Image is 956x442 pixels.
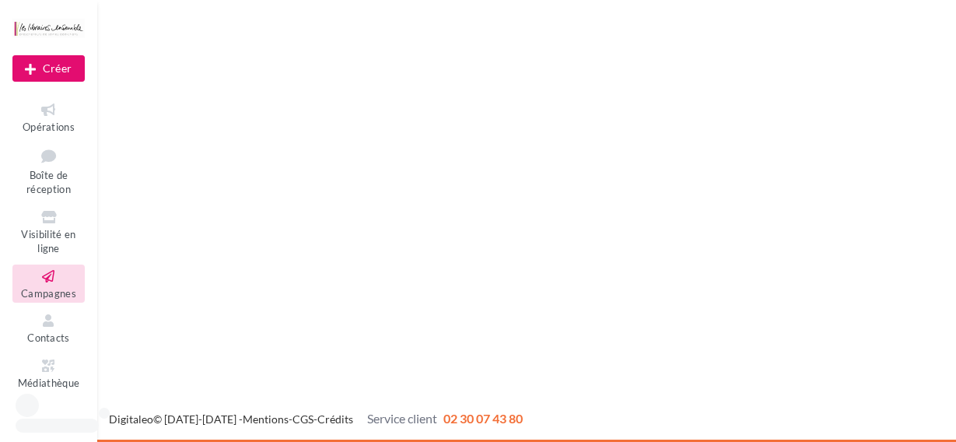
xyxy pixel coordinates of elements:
[21,287,76,300] span: Campagnes
[18,377,80,389] span: Médiathèque
[12,55,85,82] div: Nouvelle campagne
[26,169,71,196] span: Boîte de réception
[443,411,523,426] span: 02 30 07 43 80
[12,98,85,136] a: Opérations
[23,121,75,133] span: Opérations
[27,331,70,344] span: Contacts
[12,205,85,258] a: Visibilité en ligne
[367,411,437,426] span: Service client
[292,412,313,426] a: CGS
[109,412,153,426] a: Digitaleo
[12,55,85,82] button: Créer
[317,412,353,426] a: Crédits
[12,142,85,199] a: Boîte de réception
[243,412,289,426] a: Mentions
[12,354,85,392] a: Médiathèque
[109,412,523,426] span: © [DATE]-[DATE] - - -
[12,309,85,347] a: Contacts
[12,265,85,303] a: Campagnes
[21,228,75,255] span: Visibilité en ligne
